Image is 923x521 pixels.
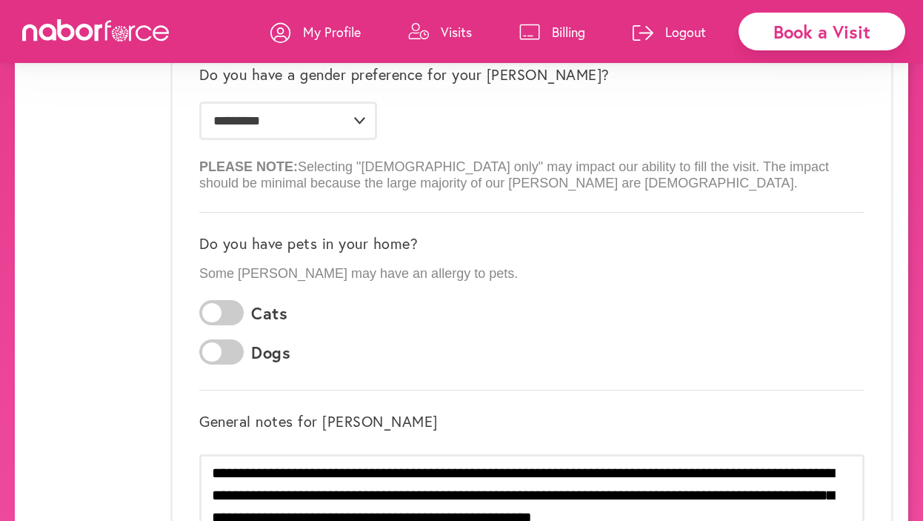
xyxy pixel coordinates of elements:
a: My Profile [270,10,361,54]
p: My Profile [303,23,361,41]
label: General notes for [PERSON_NAME] [199,413,438,431]
p: Logout [665,23,706,41]
p: Selecting "[DEMOGRAPHIC_DATA] only" may impact our ability to fill the visit. The impact should b... [199,147,864,191]
a: Logout [633,10,706,54]
label: Dogs [251,343,290,362]
p: Visits [441,23,472,41]
p: Billing [552,23,585,41]
a: Billing [519,10,585,54]
label: Do you have pets in your home? [199,235,418,253]
label: Do you have a gender preference for your [PERSON_NAME]? [199,66,610,84]
div: Book a Visit [739,13,905,50]
p: Some [PERSON_NAME] may have an allergy to pets. [199,266,864,282]
a: Visits [408,10,472,54]
label: Cats [251,304,287,323]
b: PLEASE NOTE: [199,159,298,174]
